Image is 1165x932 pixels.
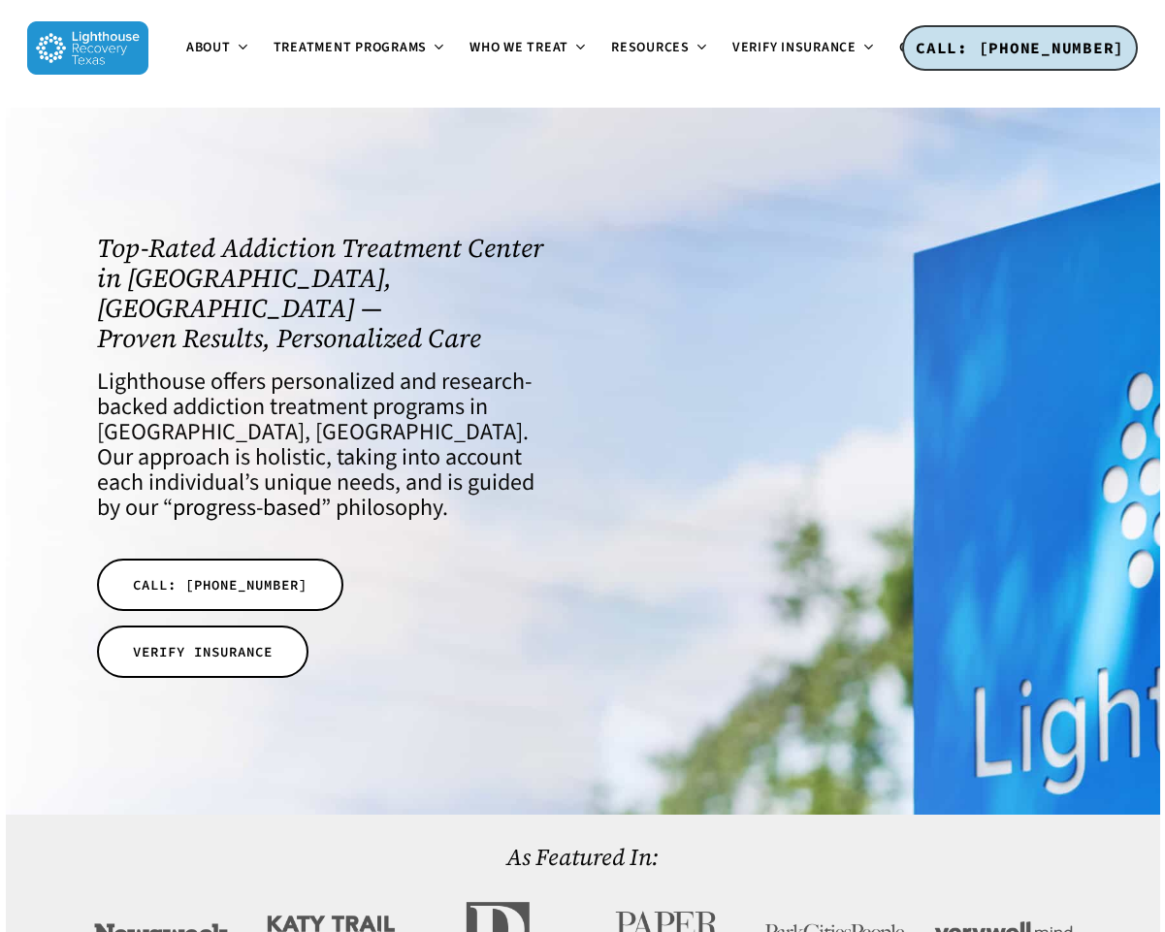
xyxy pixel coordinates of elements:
a: As Featured In: [506,841,659,873]
a: Resources [599,41,721,56]
a: Verify Insurance [721,41,888,56]
a: About [175,41,262,56]
span: Treatment Programs [274,38,428,57]
span: Resources [611,38,690,57]
span: Verify Insurance [732,38,857,57]
span: VERIFY INSURANCE [133,642,273,661]
a: Contact [888,41,990,56]
a: Who We Treat [458,41,599,56]
span: CALL: [PHONE_NUMBER] [916,38,1124,57]
h4: Lighthouse offers personalized and research-backed addiction treatment programs in [GEOGRAPHIC_DA... [97,370,562,521]
span: CALL: [PHONE_NUMBER] [133,575,307,595]
a: CALL: [PHONE_NUMBER] [902,25,1138,72]
a: CALL: [PHONE_NUMBER] [97,559,343,611]
a: progress-based [173,491,321,525]
h1: Top-Rated Addiction Treatment Center in [GEOGRAPHIC_DATA], [GEOGRAPHIC_DATA] — Proven Results, Pe... [97,234,562,353]
img: Lighthouse Recovery Texas [27,21,148,75]
span: Who We Treat [469,38,568,57]
a: Treatment Programs [262,41,459,56]
a: VERIFY INSURANCE [97,626,308,678]
span: Contact [899,38,959,57]
span: About [186,38,231,57]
